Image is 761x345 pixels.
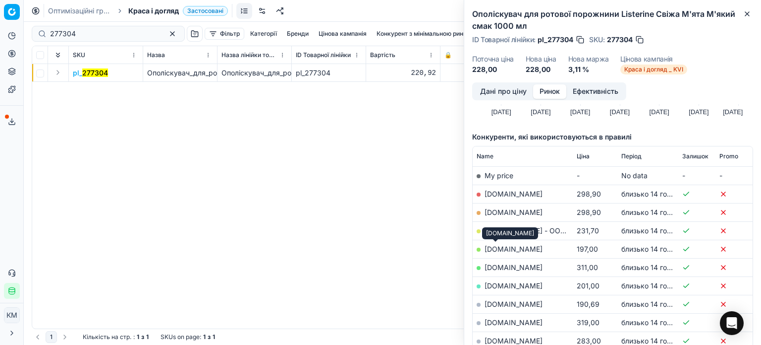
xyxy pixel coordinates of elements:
span: Ополіскувач_для_ротової_порожнини_Listerine_Свіжа_М'ята_М'який_смак_1000_мл [147,69,428,77]
div: 220,92 [370,68,436,78]
button: Бренди [283,28,313,40]
text: [DATE] [650,108,669,116]
button: Go to previous page [32,331,44,343]
span: близько 14 годин тому [621,337,698,345]
span: SKU [73,51,85,59]
span: 283,00 [577,337,601,345]
text: [DATE] [491,108,511,116]
dt: Поточна ціна [472,56,514,63]
strong: з [141,333,144,341]
span: 231,70 [577,226,599,235]
span: pl_277304 [538,35,573,45]
span: Краса і доглядЗастосовані [128,6,228,16]
span: ID Товарної лінійки : [472,36,536,43]
span: 190,69 [577,300,599,308]
button: Дані про ціну [474,84,533,99]
span: Залишок [682,152,708,160]
a: [DOMAIN_NAME] [485,245,543,253]
a: [DOMAIN_NAME] [485,337,543,345]
span: близько 14 годин тому [621,208,698,216]
span: Name [477,152,493,160]
a: [DOMAIN_NAME] - ООО «Эпицентр К» [485,226,615,235]
button: 1 [46,331,57,343]
button: pl_277304 [73,68,108,78]
button: Фільтр [205,28,244,40]
span: 197,00 [577,245,598,253]
button: Цінова кампанія [315,28,371,40]
dt: Нова ціна [526,56,556,63]
dd: 3,11 % [568,65,609,74]
a: [DOMAIN_NAME] [485,300,543,308]
div: Open Intercom Messenger [720,311,744,335]
span: SKU : [589,36,605,43]
button: Expand [52,67,64,78]
span: близько 14 годин тому [621,263,698,272]
button: Ринок [533,84,566,99]
text: [DATE] [610,108,630,116]
button: КM [4,307,20,323]
nav: pagination [32,331,71,343]
a: Оптимізаційні групи [48,6,111,16]
div: [DOMAIN_NAME] [482,227,538,239]
div: Ополіскувач_для_ротової_порожнини_Listerine_Свіжа_М'ята_М'який_смак_1000_мл [221,68,287,78]
span: pl_ [73,68,108,78]
text: [DATE] [689,108,708,116]
span: близько 14 годин тому [621,245,698,253]
text: [DATE] [723,108,743,116]
a: [DOMAIN_NAME] [485,190,543,198]
span: SKUs on page : [161,333,201,341]
span: КM [4,308,19,323]
span: My price [485,171,513,180]
strong: з [208,333,211,341]
span: Краса і догляд _ KVI [620,65,687,74]
span: Краса і догляд [128,6,179,16]
span: близько 14 годин тому [621,300,698,308]
span: 298,90 [577,190,601,198]
span: близько 14 годин тому [621,318,698,327]
strong: 1 [146,333,149,341]
dt: Цінова кампанія [620,56,687,63]
button: Ефективність [566,84,625,99]
span: Період [621,152,642,160]
span: близько 14 годин тому [621,226,698,235]
button: Конкурент з мінімальною ринковою ціною [373,28,504,40]
nav: breadcrumb [48,6,228,16]
span: Вартість [370,51,395,59]
a: [DOMAIN_NAME] [485,263,543,272]
td: No data [617,166,678,185]
span: 🔒 [444,51,452,59]
span: Назва лінійки товарів [221,51,277,59]
dt: Нова маржа [568,56,609,63]
div: pl_277304 [296,68,362,78]
span: ID Товарної лінійки [296,51,351,59]
strong: 1 [137,333,139,341]
text: [DATE] [570,108,590,116]
button: Категорії [246,28,281,40]
a: [DOMAIN_NAME] [485,208,543,216]
span: Promo [719,152,738,160]
td: - [678,166,715,185]
span: Ціна [577,152,590,160]
td: - [715,166,753,185]
text: [DATE] [531,108,550,116]
span: 311,00 [577,263,598,272]
strong: 1 [213,333,215,341]
span: 319,00 [577,318,599,327]
span: близько 14 годин тому [621,190,698,198]
h5: Конкуренти, які використовуються в правилі [472,132,753,142]
h2: Ополіскувач для ротової порожнини Listerine Свіжа М'ята М'який смак 1000 мл [472,8,753,32]
span: близько 14 годин тому [621,281,698,290]
a: [DOMAIN_NAME] [485,318,543,327]
button: Expand all [52,49,64,61]
dd: 228,00 [526,65,556,74]
mark: 277304 [82,69,108,77]
div: : [83,333,149,341]
span: 201,00 [577,281,599,290]
strong: 1 [203,333,206,341]
span: 277304 [607,35,633,45]
button: Go to next page [59,331,71,343]
span: 298,90 [577,208,601,216]
input: Пошук по SKU або назві [50,29,159,39]
span: Кількість на стр. [83,333,131,341]
td: - [573,166,617,185]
